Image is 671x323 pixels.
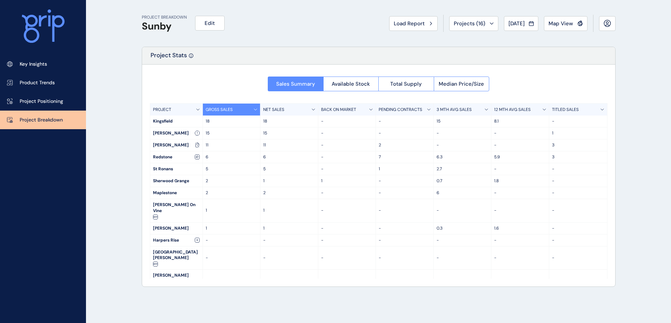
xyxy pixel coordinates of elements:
[549,20,573,27] span: Map View
[263,237,315,243] p: -
[153,107,171,113] p: PROJECT
[552,107,579,113] p: TITLED SALES
[321,178,373,184] p: 1
[552,166,604,172] p: -
[321,237,373,243] p: -
[332,80,370,87] span: Available Stock
[206,278,258,284] p: -
[379,190,431,196] p: -
[195,16,225,31] button: Edit
[390,80,422,87] span: Total Supply
[20,79,55,86] p: Product Trends
[379,107,422,113] p: PENDING CONTRACTS
[494,107,531,113] p: 12 MTH AVG SALES
[150,116,202,127] div: Kingsfield
[494,166,546,172] p: -
[142,20,187,32] h1: Sunby
[276,80,315,87] span: Sales Summary
[150,127,202,139] div: [PERSON_NAME]
[20,117,63,124] p: Project Breakdown
[552,154,604,160] p: 3
[150,270,202,293] div: [PERSON_NAME] Estate
[263,166,315,172] p: 5
[552,142,604,148] p: 3
[263,107,284,113] p: NET SALES
[494,154,546,160] p: 5.9
[20,98,63,105] p: Project Positioning
[379,255,431,261] p: -
[150,199,202,222] div: [PERSON_NAME] On Vine
[552,255,604,261] p: -
[263,130,315,136] p: 15
[150,163,202,175] div: St Ronans
[268,77,323,91] button: Sales Summary
[494,255,546,261] p: -
[379,142,431,148] p: 2
[263,178,315,184] p: 1
[552,178,604,184] p: -
[494,118,546,124] p: 8.1
[394,20,425,27] span: Load Report
[206,237,258,243] p: -
[150,151,202,163] div: Redstone
[263,190,315,196] p: 2
[20,61,47,68] p: Key Insights
[437,130,489,136] p: -
[206,190,258,196] p: 2
[552,237,604,243] p: -
[544,16,587,31] button: Map View
[437,207,489,213] p: -
[509,20,525,27] span: [DATE]
[321,142,373,148] p: -
[494,130,546,136] p: -
[379,178,431,184] p: -
[321,166,373,172] p: -
[434,77,490,91] button: Median Price/Size
[379,278,431,284] p: -
[437,278,489,284] p: -
[206,178,258,184] p: 2
[321,130,373,136] p: -
[206,118,258,124] p: 18
[263,118,315,124] p: 18
[150,187,202,199] div: Maplestone
[494,190,546,196] p: -
[437,255,489,261] p: -
[206,130,258,136] p: 15
[494,178,546,184] p: 1.8
[494,278,546,284] p: -
[494,142,546,148] p: -
[494,237,546,243] p: -
[263,142,315,148] p: 11
[151,51,187,64] p: Project Stats
[263,255,315,261] p: -
[437,225,489,231] p: 0.3
[378,77,434,91] button: Total Supply
[379,166,431,172] p: 1
[379,225,431,231] p: -
[437,166,489,172] p: 2.7
[437,178,489,184] p: 0.7
[379,118,431,124] p: -
[142,14,187,20] p: PROJECT BREAKDOWN
[321,278,373,284] p: -
[437,118,489,124] p: 15
[206,154,258,160] p: 6
[379,237,431,243] p: -
[552,190,604,196] p: -
[449,16,498,31] button: Projects (16)
[206,166,258,172] p: 5
[552,278,604,284] p: -
[321,255,373,261] p: -
[552,225,604,231] p: -
[206,255,258,261] p: -
[321,154,373,160] p: -
[150,246,202,270] div: [GEOGRAPHIC_DATA][PERSON_NAME]
[494,207,546,213] p: -
[552,118,604,124] p: -
[437,107,472,113] p: 3 MTH AVG SALES
[552,130,604,136] p: 1
[263,207,315,213] p: 1
[437,142,489,148] p: -
[389,16,438,31] button: Load Report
